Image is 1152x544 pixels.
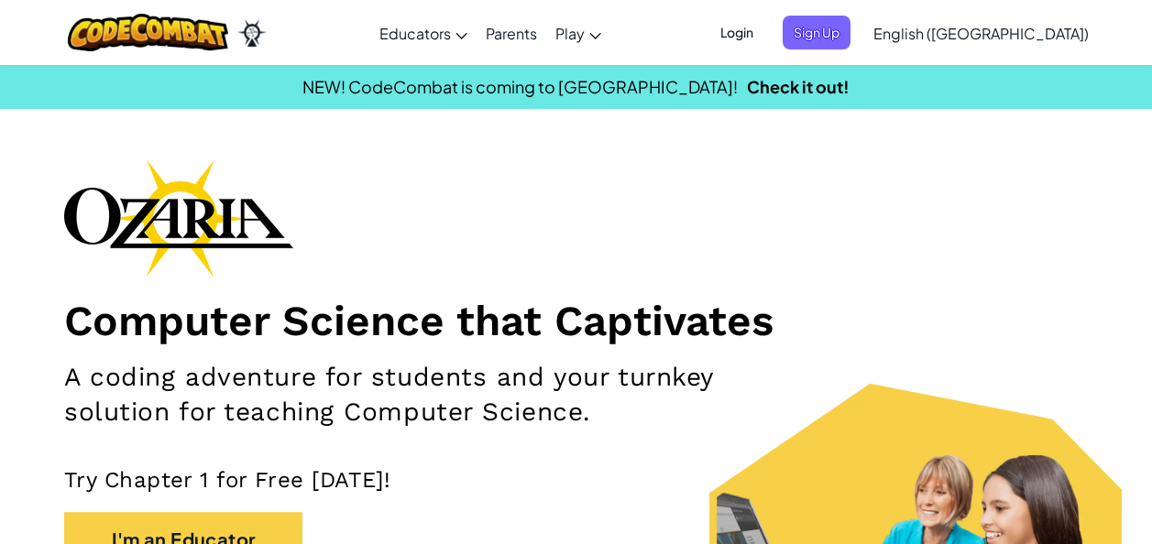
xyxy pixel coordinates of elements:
[302,76,738,97] span: NEW! CodeCombat is coming to [GEOGRAPHIC_DATA]!
[64,360,750,430] h2: A coding adventure for students and your turnkey solution for teaching Computer Science.
[237,19,267,47] img: Ozaria
[64,295,1088,346] h1: Computer Science that Captivates
[477,8,546,58] a: Parents
[546,8,610,58] a: Play
[709,16,764,49] button: Login
[370,8,477,58] a: Educators
[379,24,451,43] span: Educators
[864,8,1098,58] a: English ([GEOGRAPHIC_DATA])
[64,466,1088,494] p: Try Chapter 1 for Free [DATE]!
[873,24,1089,43] span: English ([GEOGRAPHIC_DATA])
[747,76,850,97] a: Check it out!
[64,159,293,277] img: Ozaria branding logo
[68,14,228,51] img: CodeCombat logo
[783,16,850,49] button: Sign Up
[555,24,585,43] span: Play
